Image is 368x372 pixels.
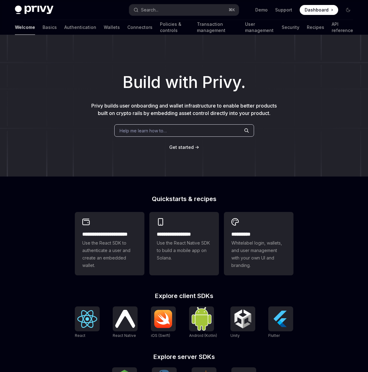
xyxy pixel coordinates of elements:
a: User management [245,20,274,35]
span: Privy builds user onboarding and wallet infrastructure to enable better products built on crypto ... [91,103,277,116]
span: Use the React SDK to authenticate a user and create an embedded wallet. [82,239,137,269]
a: Android (Kotlin)Android (Kotlin) [189,306,217,339]
img: Unity [233,309,253,329]
span: iOS (Swift) [151,333,170,338]
img: Android (Kotlin) [192,307,211,330]
a: Security [282,20,299,35]
a: **** **** **** ***Use the React Native SDK to build a mobile app on Solana. [149,212,219,275]
button: Toggle dark mode [343,5,353,15]
span: Flutter [268,333,280,338]
span: ⌘ K [229,7,235,12]
a: ReactReact [75,306,100,339]
img: iOS (Swift) [153,310,173,328]
a: Transaction management [197,20,238,35]
a: Policies & controls [160,20,189,35]
span: Unity [230,333,240,338]
span: Use the React Native SDK to build a mobile app on Solana. [157,239,211,262]
a: **** *****Whitelabel login, wallets, and user management with your own UI and branding. [224,212,293,275]
a: Demo [255,7,268,13]
a: Authentication [64,20,96,35]
span: React [75,333,85,338]
a: Basics [43,20,57,35]
a: Get started [169,144,194,150]
span: Dashboard [305,7,329,13]
span: React Native [113,333,136,338]
a: Connectors [127,20,152,35]
span: Help me learn how to… [120,127,167,134]
a: Support [275,7,292,13]
img: Flutter [271,309,291,329]
a: React NativeReact Native [113,306,138,339]
a: Dashboard [300,5,338,15]
a: Wallets [104,20,120,35]
img: React [77,310,97,328]
img: React Native [115,310,135,328]
a: FlutterFlutter [268,306,293,339]
a: Recipes [307,20,324,35]
h2: Quickstarts & recipes [75,196,293,202]
button: Open search [129,4,239,16]
a: iOS (Swift)iOS (Swift) [151,306,176,339]
span: Android (Kotlin) [189,333,217,338]
div: Search... [141,6,158,14]
a: UnityUnity [230,306,255,339]
h1: Build with Privy. [10,70,358,94]
img: dark logo [15,6,53,14]
span: Whitelabel login, wallets, and user management with your own UI and branding. [231,239,286,269]
h2: Explore client SDKs [75,293,293,299]
a: Welcome [15,20,35,35]
a: API reference [332,20,353,35]
h2: Explore server SDKs [75,354,293,360]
